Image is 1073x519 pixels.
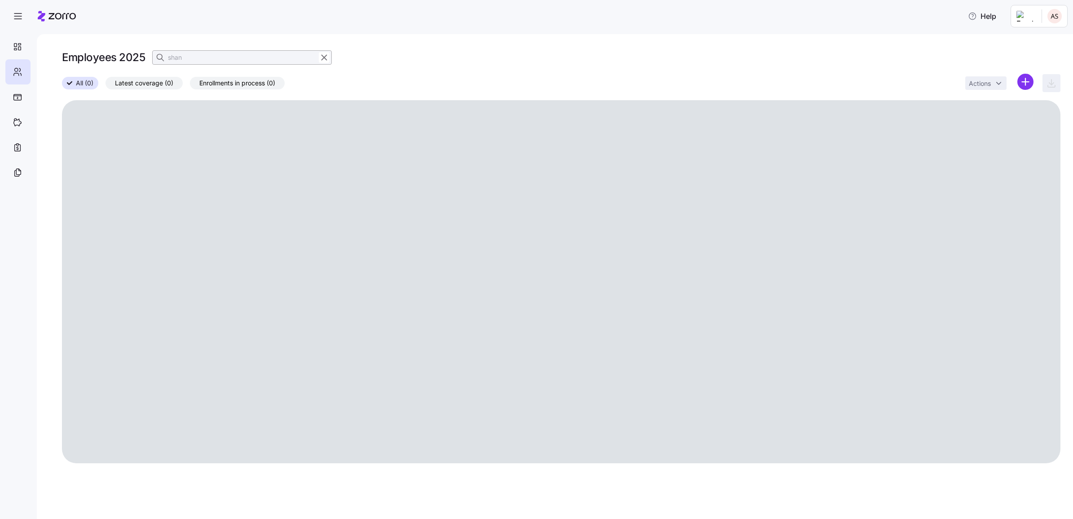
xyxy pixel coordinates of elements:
[1016,11,1034,22] img: Employer logo
[115,77,173,89] span: Latest coverage (0)
[199,77,275,89] span: Enrollments in process (0)
[76,77,93,89] span: All (0)
[152,50,332,65] input: Search Employees
[961,7,1003,25] button: Help
[968,11,996,22] span: Help
[965,76,1007,90] button: Actions
[62,50,145,64] h1: Employees 2025
[1047,9,1062,23] img: 9c19ce4635c6dd4ff600ad4722aa7a00
[1017,74,1033,90] svg: add icon
[969,80,991,87] span: Actions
